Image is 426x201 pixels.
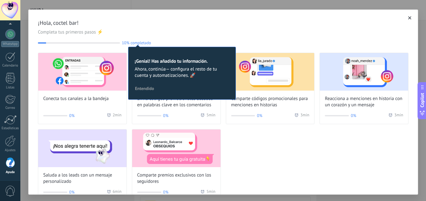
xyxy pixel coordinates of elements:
div: Ayuda [1,170,19,174]
span: 5 min [206,113,215,119]
img: Share exclusive rewards with followers [132,130,221,167]
div: Calendario [1,64,19,68]
span: ¡Hola, coctel bar! [38,19,408,27]
span: 3 min [394,113,403,119]
h2: ¡Genial! Has añadido tu información. [135,58,229,64]
span: Reacciona a menciones en historia con un corazón y un mensaje [325,96,403,108]
img: Share promo codes for story mentions [226,53,314,91]
img: Greet leads with a custom message (Wizard onboarding modal) [38,130,127,167]
span: 0% [351,113,356,119]
span: 0% [69,189,75,195]
img: React to story mentions with a heart and personalized message [320,53,408,91]
div: Ajustes [1,148,19,152]
div: Correo [1,106,19,110]
span: Envía códigos promocionales basados en palabras clave en los comentarios [137,96,216,108]
span: Copilot [419,93,425,107]
span: Comparte códigos promocionales para menciones en historias [231,96,309,108]
span: 2 min [113,113,122,119]
img: Connect your channels to the inbox [38,53,127,91]
span: 0% [257,113,262,119]
span: 3 min [300,113,309,119]
div: Estadísticas [1,126,19,130]
span: 5 min [206,189,215,195]
span: Entendido [135,86,154,91]
span: Ahora, continúa— configura el resto de tu cuenta y automatizaciones. 🚀 [135,66,229,79]
button: Entendido [132,84,157,93]
span: Conecta tus canales a la bandeja [43,96,109,102]
span: Completa tus primeros pasos ⚡ [38,29,408,35]
div: Listas [1,86,19,90]
span: 10% completado [122,40,151,45]
span: 0% [69,113,75,119]
span: Saluda a los leads con un mensaje personalizado [43,172,122,185]
span: Comparte premios exclusivos con los seguidores [137,172,216,185]
div: WhatsApp [1,41,19,47]
span: 6 min [113,189,122,195]
span: 0% [163,189,169,195]
span: 0% [163,113,169,119]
